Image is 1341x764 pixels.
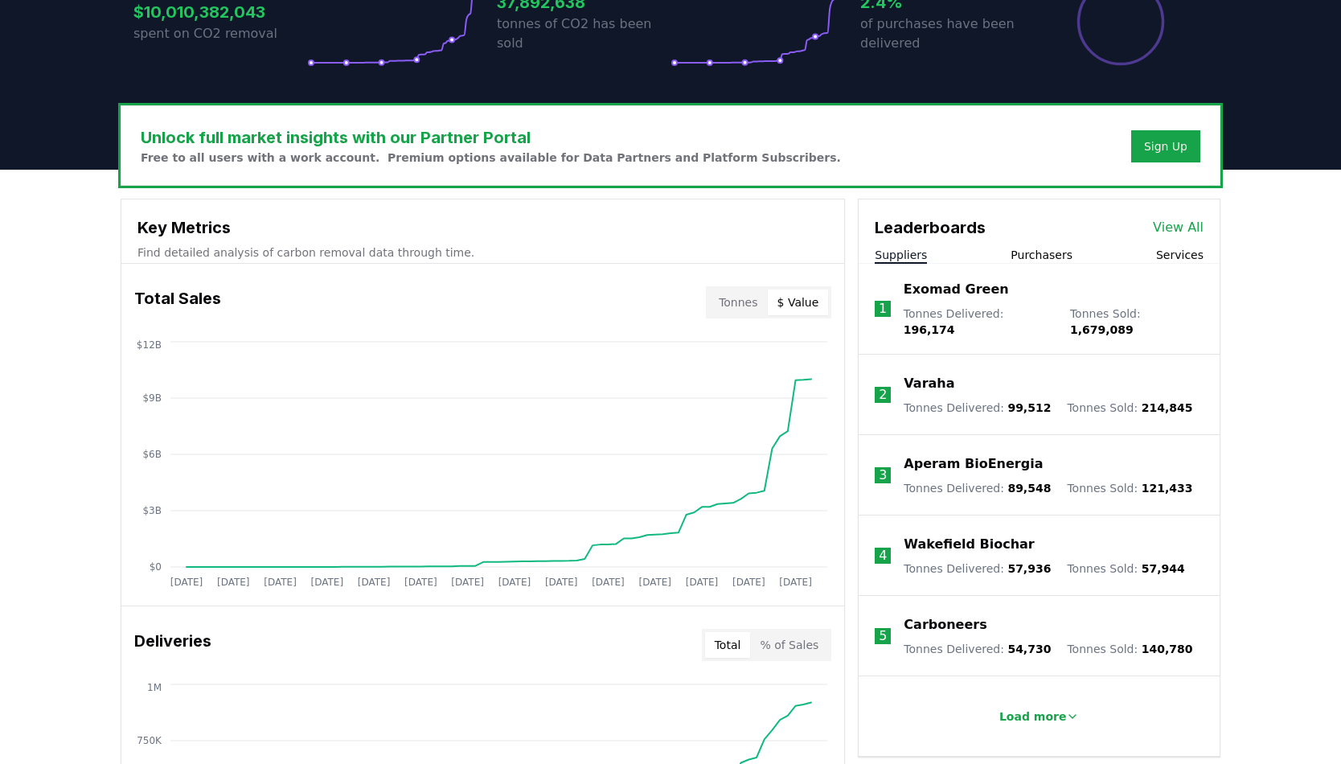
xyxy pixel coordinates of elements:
button: Purchasers [1011,247,1072,263]
tspan: [DATE] [638,577,671,588]
h3: Unlock full market insights with our Partner Portal [141,125,841,150]
p: Tonnes Sold : [1070,306,1204,338]
a: Wakefield Biochar [904,535,1034,554]
p: Find detailed analysis of carbon removal data through time. [137,244,828,261]
tspan: 750K [137,735,162,746]
span: 99,512 [1007,401,1051,414]
span: 196,174 [904,323,955,336]
a: Varaha [904,374,954,393]
span: 57,944 [1142,562,1185,575]
span: 57,936 [1007,562,1051,575]
p: Tonnes Sold : [1067,641,1192,657]
tspan: [DATE] [545,577,578,588]
button: Load more [986,700,1093,733]
a: Exomad Green [904,280,1009,299]
button: Services [1156,247,1204,263]
tspan: 1M [147,682,162,693]
p: 1 [879,299,887,318]
p: Tonnes Sold : [1067,400,1192,416]
tspan: $12B [137,339,162,351]
span: 54,730 [1007,643,1051,655]
p: Tonnes Delivered : [904,306,1054,338]
p: Tonnes Delivered : [904,561,1051,577]
p: of purchases have been delivered [860,14,1034,53]
tspan: [DATE] [170,577,203,588]
a: Carboneers [904,615,986,635]
tspan: $0 [150,561,162,573]
tspan: [DATE] [311,577,344,588]
tspan: [DATE] [264,577,297,588]
span: 140,780 [1142,643,1193,655]
tspan: [DATE] [686,577,719,588]
p: spent on CO2 removal [133,24,307,43]
tspan: $9B [142,392,162,404]
tspan: [DATE] [404,577,437,588]
h3: Deliveries [134,629,211,661]
tspan: [DATE] [732,577,765,588]
h3: Key Metrics [137,216,828,240]
tspan: [DATE] [217,577,250,588]
span: 214,845 [1142,401,1193,414]
p: Tonnes Sold : [1067,480,1192,496]
span: 89,548 [1007,482,1051,495]
p: 5 [879,626,887,646]
button: Total [705,632,751,658]
tspan: [DATE] [498,577,531,588]
p: Load more [999,709,1067,725]
p: Tonnes Delivered : [904,480,1051,496]
p: Tonnes Delivered : [904,641,1051,657]
tspan: [DATE] [451,577,484,588]
tspan: [DATE] [358,577,391,588]
span: 121,433 [1142,482,1193,495]
tspan: $6B [142,449,162,460]
a: Aperam BioEnergia [904,454,1043,474]
tspan: $3B [142,505,162,516]
p: tonnes of CO2 has been sold [497,14,670,53]
button: Sign Up [1131,130,1200,162]
p: 2 [879,385,887,405]
tspan: [DATE] [779,577,812,588]
a: Sign Up [1144,138,1187,154]
span: 1,679,089 [1070,323,1134,336]
p: 4 [879,546,887,565]
p: Free to all users with a work account. Premium options available for Data Partners and Platform S... [141,150,841,166]
h3: Total Sales [134,286,221,318]
button: Suppliers [875,247,927,263]
p: Tonnes Sold : [1067,561,1184,577]
a: View All [1153,218,1204,237]
p: Tonnes Delivered : [904,400,1051,416]
button: Tonnes [709,290,767,315]
p: 3 [879,466,887,485]
tspan: [DATE] [592,577,625,588]
button: $ Value [768,290,829,315]
h3: Leaderboards [875,216,986,240]
button: % of Sales [750,632,828,658]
